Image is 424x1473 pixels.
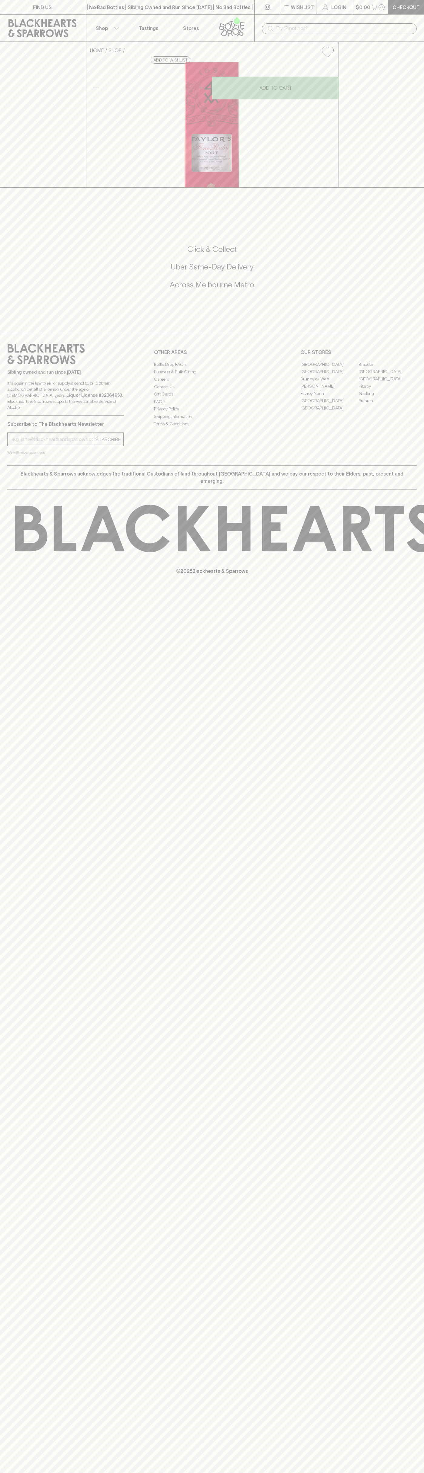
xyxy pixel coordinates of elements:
[127,15,170,42] a: Tastings
[7,420,124,428] p: Subscribe to The Blackhearts Newsletter
[300,404,359,412] a: [GEOGRAPHIC_DATA]
[154,368,270,376] a: Business & Bulk Gifting
[300,375,359,382] a: Brunswick West
[154,376,270,383] a: Careers
[7,220,417,322] div: Call to action block
[12,435,93,444] input: e.g. jane@blackheartsandsparrows.com.au
[12,470,412,485] p: Blackhearts & Sparrows acknowledges the traditional Custodians of land throughout [GEOGRAPHIC_DAT...
[356,4,370,11] p: $0.00
[359,361,417,368] a: Braddon
[7,449,124,456] p: We will never spam you
[7,369,124,375] p: Sibling owned and run since [DATE]
[359,368,417,375] a: [GEOGRAPHIC_DATA]
[95,436,121,443] p: SUBSCRIBE
[154,391,270,398] a: Gift Cards
[154,398,270,405] a: FAQ's
[319,44,336,60] button: Add to wishlist
[85,15,128,42] button: Shop
[291,4,314,11] p: Wishlist
[170,15,212,42] a: Stores
[183,25,199,32] p: Stores
[359,397,417,404] a: Prahran
[276,24,412,33] input: Try "Pinot noir"
[154,406,270,413] a: Privacy Policy
[90,48,104,53] a: HOME
[85,62,339,187] img: 38675.png
[154,361,270,368] a: Bottle Drop FAQ's
[359,390,417,397] a: Geelong
[96,25,108,32] p: Shop
[109,48,122,53] a: SHOP
[66,393,122,398] strong: Liquor License #32064953
[300,361,359,368] a: [GEOGRAPHIC_DATA]
[7,380,124,410] p: It is against the law to sell or supply alcohol to, or to obtain alcohol on behalf of a person un...
[331,4,346,11] p: Login
[392,4,420,11] p: Checkout
[300,349,417,356] p: OUR STORES
[151,56,190,64] button: Add to wishlist
[359,375,417,382] a: [GEOGRAPHIC_DATA]
[300,382,359,390] a: [PERSON_NAME]
[33,4,52,11] p: FIND US
[300,390,359,397] a: Fitzroy North
[212,77,339,99] button: ADD TO CART
[154,383,270,390] a: Contact Us
[300,397,359,404] a: [GEOGRAPHIC_DATA]
[7,262,417,272] h5: Uber Same-Day Delivery
[139,25,158,32] p: Tastings
[300,368,359,375] a: [GEOGRAPHIC_DATA]
[93,433,123,446] button: SUBSCRIBE
[7,244,417,254] h5: Click & Collect
[154,420,270,428] a: Terms & Conditions
[259,84,292,92] p: ADD TO CART
[380,5,383,9] p: 0
[359,382,417,390] a: Fitzroy
[154,413,270,420] a: Shipping Information
[7,280,417,290] h5: Across Melbourne Metro
[154,349,270,356] p: OTHER AREAS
